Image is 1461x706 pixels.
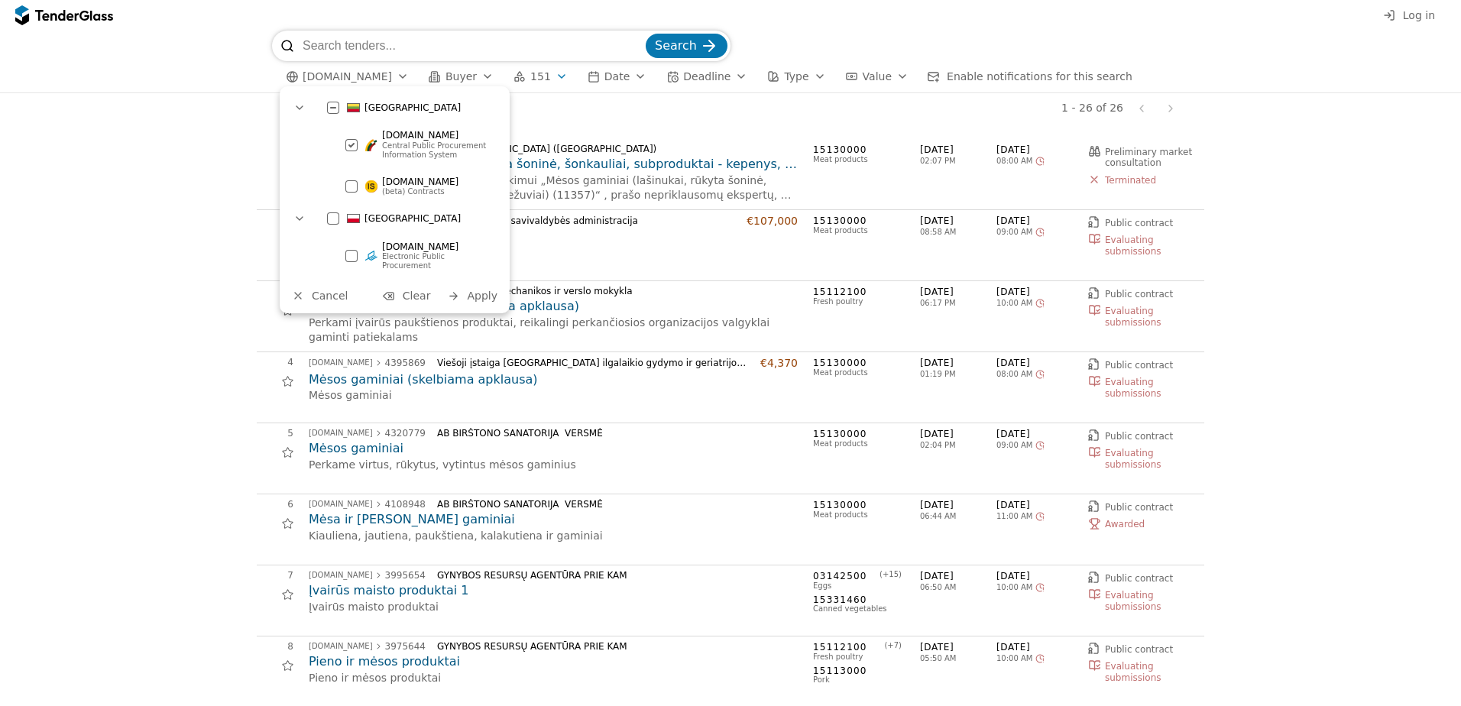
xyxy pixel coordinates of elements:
span: Public contract [1105,502,1173,513]
a: [DOMAIN_NAME]4395869 [309,358,426,368]
div: [DOMAIN_NAME] [309,500,373,508]
span: [DATE] [920,641,996,654]
span: 01:19 PM [920,370,996,379]
span: Cancel [312,290,348,302]
span: Awarded [1105,519,1145,529]
span: [DOMAIN_NAME] [382,176,458,187]
div: 2 [257,215,293,225]
span: [GEOGRAPHIC_DATA] [364,102,461,113]
div: Raseinių rajono savivaldybės administracija [437,215,735,226]
div: 3975644 [385,642,426,651]
button: Search [646,34,727,58]
div: [DOMAIN_NAME] [309,429,373,437]
span: 10:00 AM [996,583,1032,592]
span: Evaluating submissions [1105,661,1161,682]
span: [DATE] [920,499,996,512]
div: €107,000 [747,215,798,228]
a: Mėsos gaminiai [309,440,798,457]
a: [DOMAIN_NAME]4320779 [309,429,426,438]
a: Įvairūs maisto produktai 1 [309,582,798,599]
div: Meat products [813,155,905,164]
span: Terminated [1105,175,1156,186]
span: Evaluating submissions [1105,235,1161,256]
span: 02:04 PM [920,441,996,450]
span: Evaluating submissions [1105,590,1161,611]
span: Log in [1403,9,1435,21]
a: Mėsa ir [PERSON_NAME] gaminiai [309,511,798,528]
div: 4395869 [385,358,426,368]
span: Clear [403,290,431,302]
span: 05:50 AM [920,654,996,663]
span: Enable notifications for this search [947,70,1132,83]
div: Meat products [813,439,905,449]
span: Public contract [1105,218,1173,228]
span: [DOMAIN_NAME] [303,70,392,83]
span: 15130000 [813,499,905,512]
span: [DOMAIN_NAME] [382,241,458,252]
span: 09:00 AM [996,228,1032,237]
span: Central Public Procurement Information System [382,141,488,159]
a: Mėsos gaminiai (lašinukai, rūkyta šoninė, šonkauliai, subproduktai ‐ kepenys, liežuviai) (11357) [309,156,798,173]
div: Mėsos gaminiai [309,388,798,403]
div: 8 [257,641,293,652]
div: Kiauliena, jautiena, paukštiena, kalakutiena ir gaminiai [309,529,798,544]
span: 15130000 [813,428,905,441]
span: Apply [467,290,497,302]
a: Paukštienos produktai (Skelbiama apklausa) [309,298,798,315]
div: (+ 15 ) [816,570,902,579]
span: [DATE] [920,286,996,299]
span: [DATE] [996,499,1073,512]
div: 1 [257,144,293,154]
span: 06:50 AM [920,583,996,592]
button: Log in [1378,6,1440,25]
a: Mėsos gaminiai (skelbiama apklausa) [309,371,798,388]
span: Evaluating submissions [1105,377,1161,398]
span: Public contract [1105,573,1173,584]
button: 151 [507,67,574,86]
div: GYNYBOS RESURSŲ AGENTŪRA PRIE KAM [437,641,786,652]
span: [DATE] [996,428,1073,441]
span: 15331460 [813,594,905,607]
span: (beta) Contracts [382,187,445,196]
span: 15113000 [813,665,905,678]
button: [DOMAIN_NAME] [280,67,415,86]
span: [DATE] [996,144,1073,157]
span: [GEOGRAPHIC_DATA] [364,213,461,224]
div: Vilniaus automechanikos ir verslo mokykla [437,286,786,296]
div: GYNYBOS RESURSŲ AGENTŪRA PRIE KAM [437,570,786,581]
div: Canned vegetables [813,604,905,614]
span: Public contract [1105,644,1173,655]
span: Public contract [1105,289,1173,300]
span: Value [863,70,892,83]
span: [DATE] [996,570,1073,583]
div: [DOMAIN_NAME] [309,572,373,579]
div: (+ 7 ) [816,641,902,650]
button: Buyer [423,67,500,86]
div: AB BIRŠTONO SANATORIJA VERSMĖ [437,428,786,439]
a: Mėsos produktai [309,229,798,246]
span: 15130000 [813,144,905,157]
input: Search tenders... [303,31,643,61]
span: [DATE] [920,144,996,157]
button: Cancel [287,287,352,306]
div: 7 [257,570,293,581]
button: Value [840,67,915,86]
span: 15112100 [813,286,905,299]
span: 09:00 AM [996,441,1032,450]
span: [DATE] [920,357,996,370]
div: [DOMAIN_NAME] [309,643,373,650]
button: Apply [442,287,502,306]
div: Pieno ir mėsos produktai [309,671,798,686]
span: Buyer [445,70,477,83]
span: [DATE] [996,286,1073,299]
a: Pieno ir mėsos produktai [309,653,798,670]
div: Meat products [813,510,905,520]
div: Mėsos produktai [309,246,798,261]
span: Search [655,38,697,53]
div: 3995654 [385,571,426,580]
span: [DATE] [920,428,996,441]
div: Eggs [813,581,905,591]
